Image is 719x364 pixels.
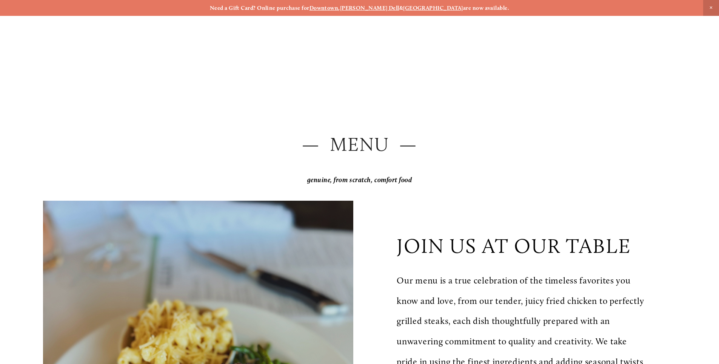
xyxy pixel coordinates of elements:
[309,5,339,11] a: Downtown
[403,5,463,11] a: [GEOGRAPHIC_DATA]
[399,5,403,11] strong: &
[397,234,631,258] p: join us at our table
[340,5,399,11] a: [PERSON_NAME] Dell
[463,5,509,11] strong: are now available.
[210,5,309,11] strong: Need a Gift Card? Online purchase for
[43,131,676,158] h2: — Menu —
[338,5,340,11] strong: ,
[307,176,412,184] em: genuine, from scratch, comfort food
